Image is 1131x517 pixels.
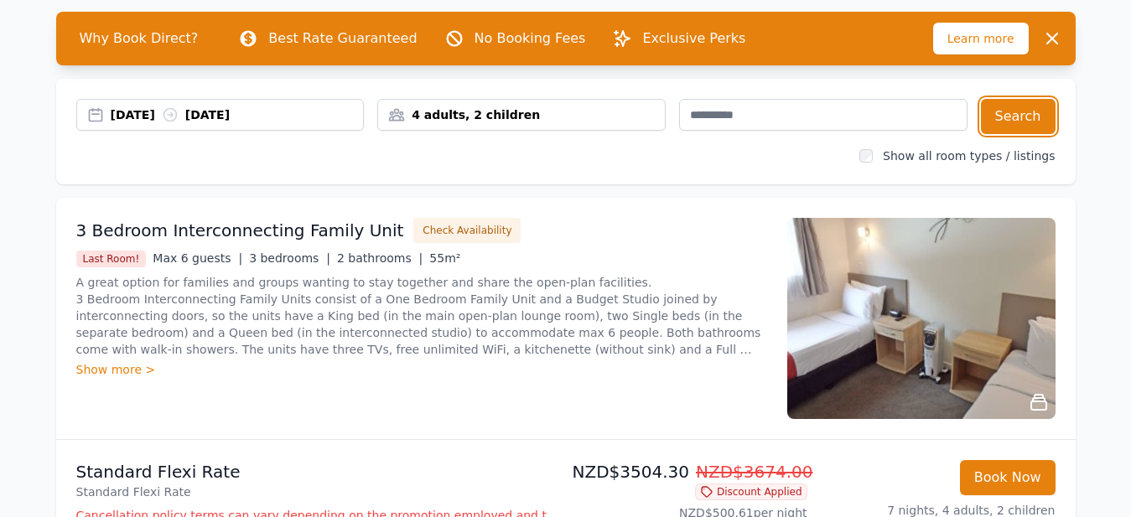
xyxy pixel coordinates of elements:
[933,23,1029,54] span: Learn more
[76,483,559,500] p: Standard Flexi Rate
[413,218,521,243] button: Check Availability
[960,460,1056,495] button: Book Now
[268,28,417,49] p: Best Rate Guaranteed
[475,28,586,49] p: No Booking Fees
[111,106,364,123] div: [DATE] [DATE]
[66,22,212,55] span: Why Book Direct?
[153,251,242,265] span: Max 6 guests |
[429,251,460,265] span: 55m²
[883,149,1055,163] label: Show all room types / listings
[378,106,665,123] div: 4 adults, 2 children
[76,460,559,483] p: Standard Flexi Rate
[76,274,767,358] p: A great option for families and groups wanting to stay together and share the open-plan facilitie...
[337,251,423,265] span: 2 bathrooms |
[695,483,807,500] span: Discount Applied
[76,219,404,242] h3: 3 Bedroom Interconnecting Family Unit
[573,460,807,483] p: NZD$3504.30
[76,361,767,378] div: Show more >
[981,99,1056,134] button: Search
[249,251,330,265] span: 3 bedrooms |
[696,462,813,482] span: NZD$3674.00
[76,251,147,267] span: Last Room!
[642,28,745,49] p: Exclusive Perks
